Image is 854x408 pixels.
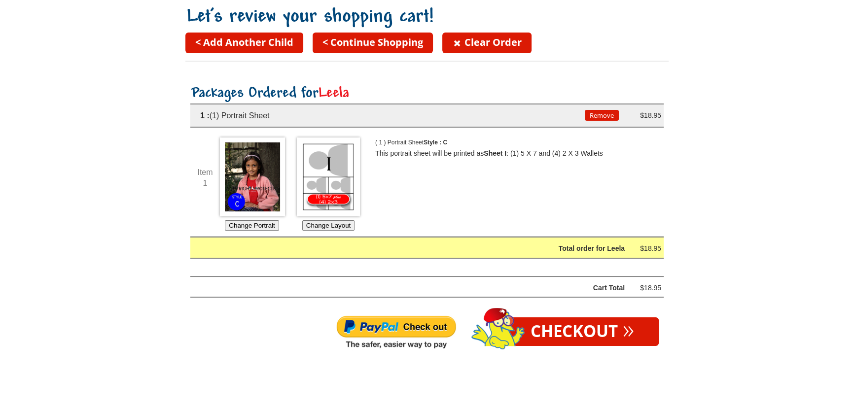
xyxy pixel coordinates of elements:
div: $18.95 [632,242,661,255]
div: (1) Portrait Sheet [190,109,585,122]
a: Clear Order [442,33,532,53]
img: Paypal [336,315,457,350]
div: Item 1 [190,167,220,188]
div: Cart Total [215,282,625,294]
img: Choose Layout [297,137,360,216]
button: Change Portrait [225,220,279,231]
div: Choose which Image you'd like to use for this Portrait Sheet [220,137,284,231]
button: Remove [585,110,619,121]
h1: Let’s review your shopping cart! [185,6,669,29]
h2: Packages Ordered for [190,85,664,102]
a: < Continue Shopping [313,33,433,53]
b: Sheet I [484,149,506,157]
span: Style : C [424,139,447,146]
button: Change Layout [302,220,355,231]
img: Choose Image *1960_0068c*1960 [220,137,285,216]
a: Checkout» [506,317,659,346]
div: $18.95 [632,109,661,122]
div: Remove [585,109,614,122]
div: Total order for Leela [215,242,625,255]
a: < Add Another Child [185,33,303,53]
p: This portrait sheet will be printed as : (1) 5 X 7 and (4) 2 X 3 Wallets [375,148,646,159]
span: Leela [319,86,349,102]
div: $18.95 [632,282,661,294]
span: 1 : [200,111,210,120]
span: » [623,323,634,334]
p: ( 1 ) Portrait Sheet [375,137,474,148]
div: Choose which Layout you would like for this Portrait Sheet [296,137,360,231]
